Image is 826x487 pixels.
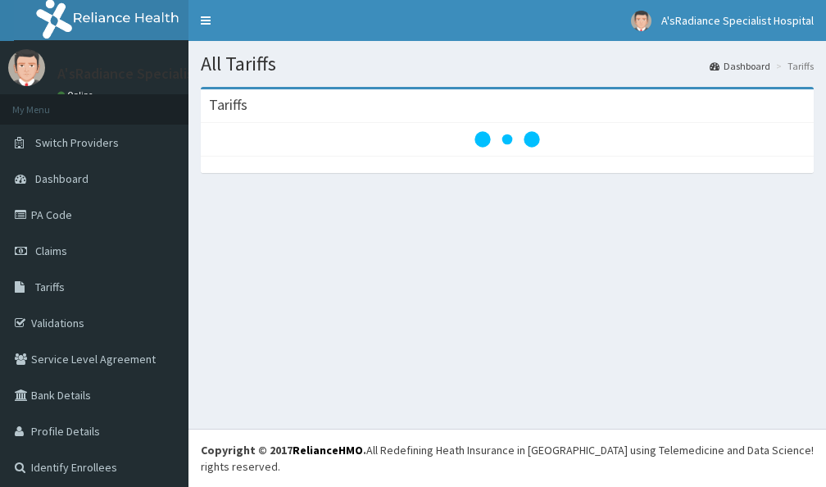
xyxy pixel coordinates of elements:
[35,171,88,186] span: Dashboard
[188,429,826,487] footer: All rights reserved.
[57,89,97,101] a: Online
[201,443,366,457] strong: Copyright © 2017 .
[710,59,770,73] a: Dashboard
[474,107,540,172] svg: audio-loading
[8,49,45,86] img: User Image
[57,66,257,81] p: A'sRadiance Specialist Hospital
[772,59,814,73] li: Tariffs
[35,243,67,258] span: Claims
[209,98,247,112] h3: Tariffs
[631,11,651,31] img: User Image
[35,135,119,150] span: Switch Providers
[201,53,814,75] h1: All Tariffs
[661,13,814,28] span: A'sRadiance Specialist Hospital
[293,443,363,457] a: RelianceHMO
[380,442,814,458] div: Redefining Heath Insurance in [GEOGRAPHIC_DATA] using Telemedicine and Data Science!
[35,280,65,294] span: Tariffs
